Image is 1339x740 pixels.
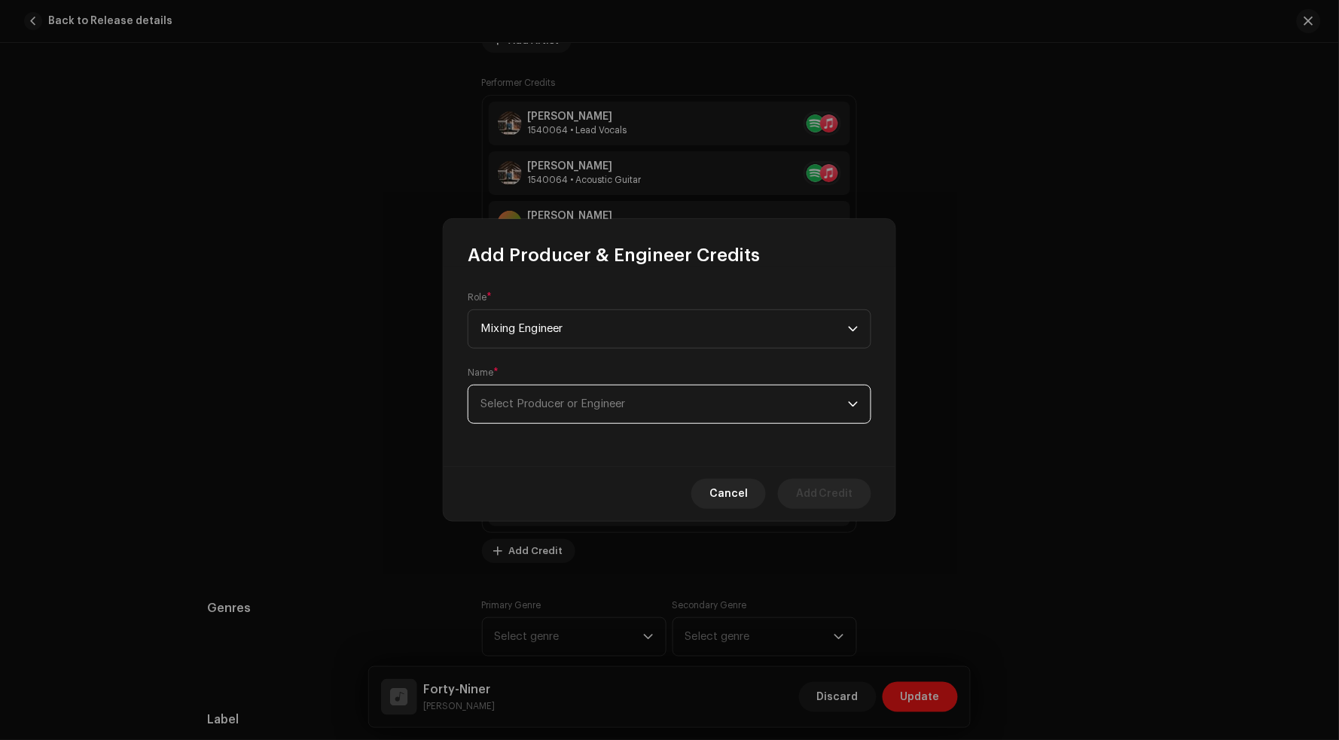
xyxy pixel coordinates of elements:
span: Cancel [709,479,748,509]
span: Add Credit [796,479,853,509]
div: dropdown trigger [848,310,859,348]
button: Cancel [691,479,766,509]
label: Role [468,291,492,303]
span: Mixing Engineer [480,310,848,348]
span: Select Producer or Engineer [480,398,625,410]
button: Add Credit [778,479,871,509]
label: Name [468,367,499,379]
div: dropdown trigger [848,385,859,423]
span: Add Producer & Engineer Credits [468,243,760,267]
span: Select Producer or Engineer [480,385,848,423]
